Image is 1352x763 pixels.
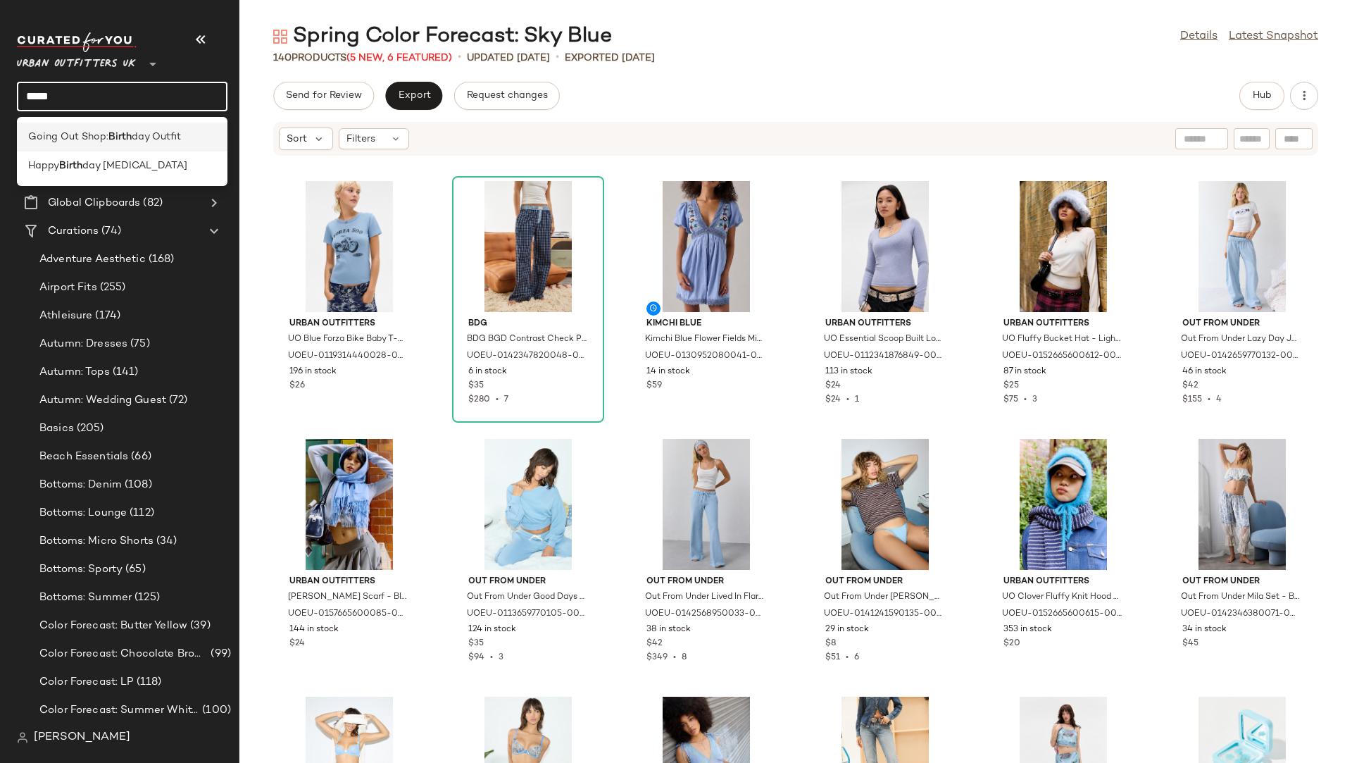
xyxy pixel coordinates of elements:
span: 1 [855,395,859,404]
span: (34) [154,533,177,550]
span: (99) [208,646,231,662]
span: BDG [468,318,588,330]
span: 34 in stock [1182,624,1227,636]
span: Bottoms: Summer [39,590,132,606]
span: Color Forecast: Butter Yellow [39,618,187,634]
img: 0112341876849_004_a2 [814,181,956,312]
span: 144 in stock [289,624,339,636]
span: (100) [199,702,231,719]
span: $59 [646,380,662,392]
span: Color Forecast: LP [39,674,134,690]
span: Request changes [466,90,548,101]
span: (168) [146,252,175,268]
span: Kimchi Blue Flower Fields Mini Dress - Blue S at Urban Outfitters [645,333,765,346]
span: $155 [1182,395,1202,404]
span: $280 [468,395,490,404]
span: $42 [646,638,663,650]
img: 0142346380071_049_a2 [1171,439,1313,570]
span: • [841,395,855,404]
span: Bottoms: Lounge [39,505,127,521]
span: Out From Under [1182,318,1302,330]
img: 0142568950033_040_a2 [635,439,777,570]
span: UOEU-0152665600615-000-045 [1002,608,1122,621]
span: [PERSON_NAME] [34,729,130,746]
span: Basics [39,421,74,437]
span: $45 [1182,638,1198,650]
img: 0142659770132_045_a2 [1171,181,1313,312]
img: cfy_white_logo.C9jOOHJF.svg [17,32,137,52]
button: Export [385,82,442,110]
span: day [MEDICAL_DATA] [82,159,187,173]
span: • [556,49,559,66]
span: (118) [134,674,162,690]
span: Out From Under [468,576,588,588]
span: Out From Under Lazy Day Joggers - Sky M at Urban Outfitters [1181,333,1301,346]
span: Bottoms: Denim [39,477,122,493]
span: Out From Under Mila Set - Blue L at Urban Outfitters [1181,591,1301,604]
span: UOEU-0152665600612-000-048 [1002,350,1122,363]
span: Color Forecast: Summer Whites [39,702,199,719]
span: 7 [504,395,508,404]
span: • [458,49,461,66]
span: 29 in stock [825,624,869,636]
img: 0119314440028_048_a2 [278,181,420,312]
img: 0152665600612_048_m [992,181,1134,312]
span: $35 [468,638,484,650]
span: Bottoms: Sporty [39,562,123,578]
span: Send for Review [285,90,362,101]
b: Birth [59,159,82,173]
span: Curations [48,223,99,240]
div: Products [273,51,452,66]
span: 124 in stock [468,624,516,636]
span: UOEU-0113659770105-000-040 [467,608,587,621]
span: UO Essential Scoop Built Long Sleeve T-Shirt - Grey M at Urban Outfitters [824,333,944,346]
span: 14 in stock [646,366,690,378]
span: BDG BGD Contrast Check Pyjama Pants - Blue XL at Urban Outfitters [467,333,587,346]
span: 46 in stock [1182,366,1227,378]
span: • [1018,395,1032,404]
span: Out From Under [825,576,945,588]
span: $24 [825,380,841,392]
span: (125) [132,590,160,606]
span: $94 [468,653,484,662]
span: Going Out Shop: [28,130,108,144]
span: Export [397,90,430,101]
img: 0130952080041_040_a2 [635,181,777,312]
span: (82) [140,195,163,211]
span: Filters [346,132,375,147]
span: $26 [289,380,305,392]
span: (66) [128,449,151,465]
img: 0141241590135_040_a2 [814,439,956,570]
span: • [484,653,499,662]
span: Athleisure [39,308,92,324]
span: Urban Outfitters [1003,318,1123,330]
span: 87 in stock [1003,366,1046,378]
span: (74) [99,223,121,240]
img: svg%3e [273,30,287,44]
span: 38 in stock [646,624,691,636]
span: $349 [646,653,668,662]
span: • [840,653,854,662]
a: Latest Snapshot [1229,28,1318,45]
span: Global Clipboards [48,195,140,211]
span: UOEU-0142346380071-000-049 [1181,608,1301,621]
span: UO Blue Forza Bike Baby T-Shirt - Light Blue M at Urban Outfitters [288,333,408,346]
span: 353 in stock [1003,624,1052,636]
span: UOEU-0142347820048-000-040 [467,350,587,363]
span: 196 in stock [289,366,337,378]
span: Urban Outfitters [825,318,945,330]
span: Autumn: Wedding Guest [39,392,166,409]
span: 140 [273,53,292,63]
span: Urban Outfitters [289,318,409,330]
span: (205) [74,421,104,437]
img: 0113659770105_040_a2 [457,439,599,570]
span: $75 [1003,395,1018,404]
span: (174) [92,308,120,324]
span: UOEU-0142659770132-000-045 [1181,350,1301,363]
span: 4 [1216,395,1222,404]
span: Out From Under [PERSON_NAME] Thong - Blue M at Urban Outfitters [824,591,944,604]
span: (5 New, 6 Featured) [346,53,452,63]
span: (108) [122,477,152,493]
span: UOEU-0141241590135-000-040 [824,608,944,621]
span: $8 [825,638,836,650]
